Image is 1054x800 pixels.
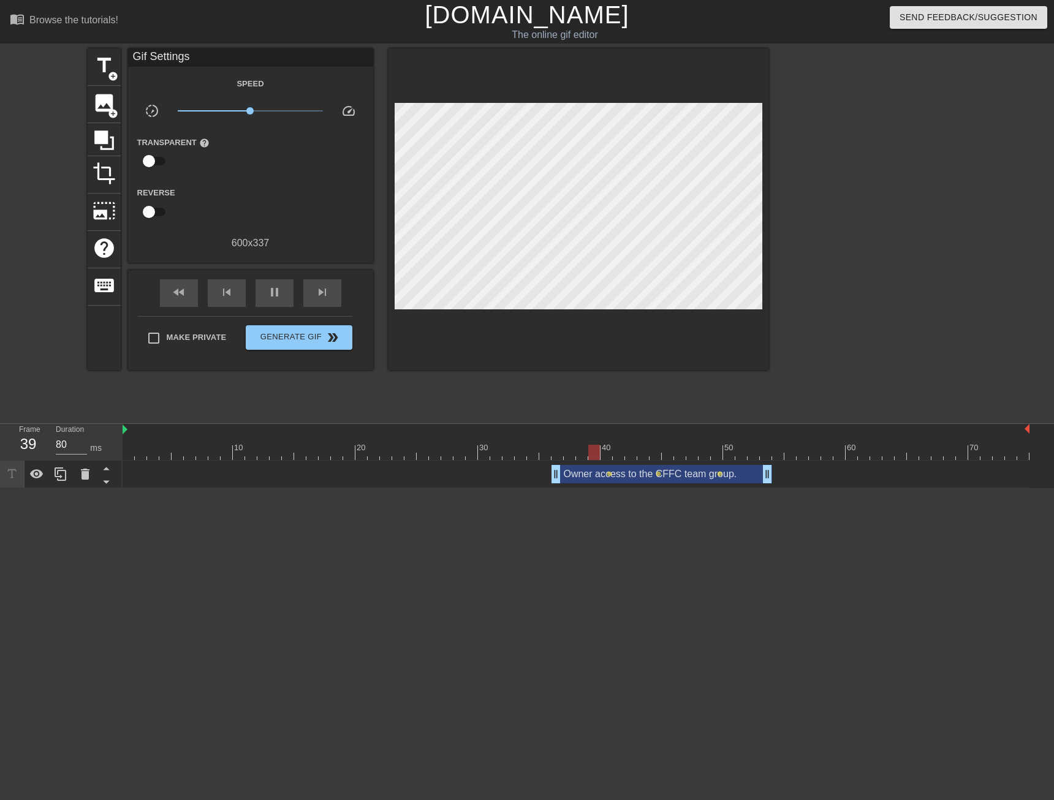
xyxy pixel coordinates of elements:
[847,442,858,454] div: 60
[325,330,340,345] span: double_arrow
[108,71,118,81] span: add_circle
[479,442,490,454] div: 30
[10,12,118,31] a: Browse the tutorials!
[172,285,186,300] span: fast_rewind
[251,330,347,345] span: Generate Gif
[128,236,373,251] div: 600 x 337
[315,285,330,300] span: skip_next
[19,433,37,455] div: 39
[969,442,980,454] div: 70
[717,471,722,477] span: lens
[602,442,613,454] div: 40
[357,28,752,42] div: The online gif editor
[90,442,102,455] div: ms
[137,187,175,199] label: Reverse
[167,331,227,344] span: Make Private
[1025,424,1029,434] img: bound-end.png
[724,442,735,454] div: 50
[93,236,116,260] span: help
[10,424,47,459] div: Frame
[199,138,210,148] span: help
[145,104,159,118] span: slow_motion_video
[357,442,368,454] div: 20
[237,78,263,90] label: Speed
[246,325,352,350] button: Generate Gif
[219,285,234,300] span: skip_previous
[890,6,1047,29] button: Send Feedback/Suggestion
[93,162,116,185] span: crop
[93,274,116,297] span: keyboard
[656,471,661,477] span: lens
[29,15,118,25] div: Browse the tutorials!
[128,48,373,67] div: Gif Settings
[900,10,1037,25] span: Send Feedback/Suggestion
[56,426,84,434] label: Duration
[267,285,282,300] span: pause
[341,104,356,118] span: speed
[93,54,116,77] span: title
[93,91,116,115] span: image
[607,471,612,477] span: lens
[93,199,116,222] span: photo_size_select_large
[10,12,25,26] span: menu_book
[137,137,210,149] label: Transparent
[108,108,118,119] span: add_circle
[425,1,629,28] a: [DOMAIN_NAME]
[234,442,245,454] div: 10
